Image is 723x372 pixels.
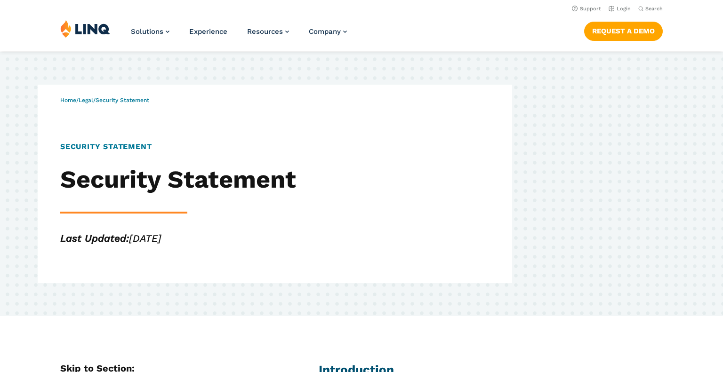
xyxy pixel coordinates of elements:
span: Resources [247,27,283,36]
h2: Security Statement [60,166,339,194]
button: Open Search Bar [638,5,663,12]
a: Experience [189,27,227,36]
img: LINQ | K‑12 Software [60,20,110,38]
a: Solutions [131,27,169,36]
a: Resources [247,27,289,36]
span: Search [645,6,663,12]
span: / / [60,97,149,103]
h1: Security Statement [60,141,339,152]
nav: Button Navigation [584,20,663,40]
span: Security Statement [96,97,149,103]
a: Login [609,6,631,12]
em: [DATE] [60,232,161,244]
a: Support [572,6,601,12]
nav: Primary Navigation [131,20,347,51]
a: Home [60,97,76,103]
span: Solutions [131,27,163,36]
strong: Last Updated: [60,232,129,244]
span: Company [309,27,341,36]
a: Legal [79,97,93,103]
a: Company [309,27,347,36]
a: Request a Demo [584,22,663,40]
